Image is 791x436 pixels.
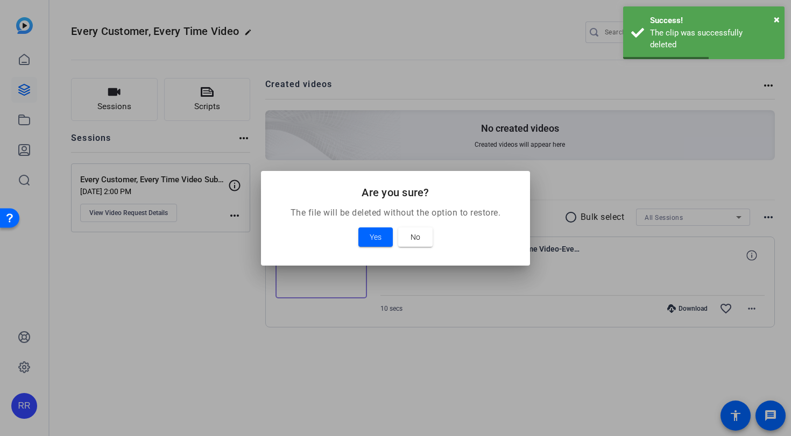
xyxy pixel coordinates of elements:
[411,231,420,244] span: No
[398,227,433,247] button: No
[774,13,780,26] span: ×
[274,206,517,219] p: The file will be deleted without the option to restore.
[650,27,776,51] div: The clip was successfully deleted
[274,184,517,201] h2: Are you sure?
[774,11,780,27] button: Close
[650,15,776,27] div: Success!
[370,231,382,244] span: Yes
[358,227,393,247] button: Yes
